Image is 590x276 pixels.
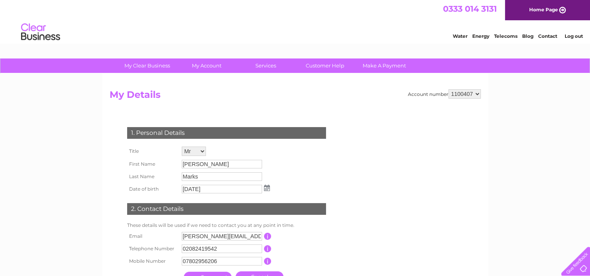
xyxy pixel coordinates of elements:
a: Customer Help [293,58,357,73]
img: ... [264,185,270,191]
a: Make A Payment [352,58,416,73]
div: 2. Contact Details [127,203,326,215]
a: Services [234,58,298,73]
a: Blog [522,33,533,39]
input: Information [264,233,271,240]
a: Water [453,33,468,39]
div: Clear Business is a trading name of Verastar Limited (registered in [GEOGRAPHIC_DATA] No. 3667643... [111,4,480,38]
a: Energy [472,33,489,39]
div: Account number [408,89,481,99]
td: These details will be used if we need to contact you at any point in time. [125,221,328,230]
a: 0333 014 3131 [443,4,497,14]
th: Telephone Number [125,242,180,255]
a: Contact [538,33,557,39]
th: Title [125,145,180,158]
th: Mobile Number [125,255,180,267]
input: Information [264,258,271,265]
div: 1. Personal Details [127,127,326,139]
th: First Name [125,158,180,170]
a: Telecoms [494,33,517,39]
th: Last Name [125,170,180,183]
a: Log out [564,33,583,39]
th: Email [125,230,180,242]
input: Information [264,245,271,252]
img: logo.png [21,20,60,44]
h2: My Details [110,89,481,104]
a: My Clear Business [115,58,179,73]
th: Date of birth [125,183,180,195]
a: My Account [174,58,239,73]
